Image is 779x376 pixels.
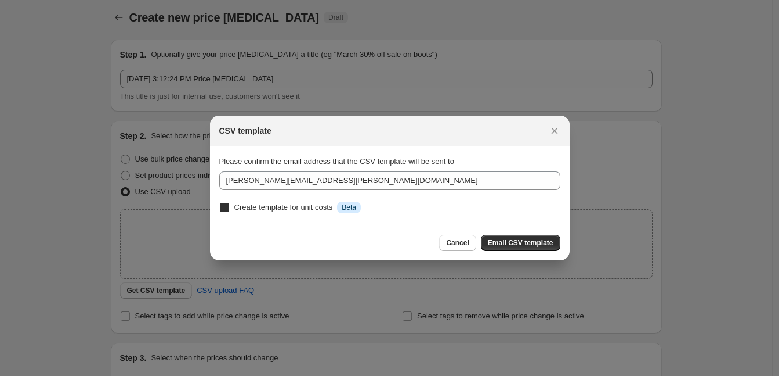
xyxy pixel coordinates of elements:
[219,125,271,137] h2: CSV template
[439,235,476,251] button: Cancel
[481,235,560,251] button: Email CSV template
[446,238,469,248] span: Cancel
[234,202,333,213] div: Create template for unit costs
[546,123,563,139] button: Close
[342,203,356,212] span: Beta
[219,157,454,166] span: Please confirm the email address that the CSV template will be sent to
[488,238,553,248] span: Email CSV template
